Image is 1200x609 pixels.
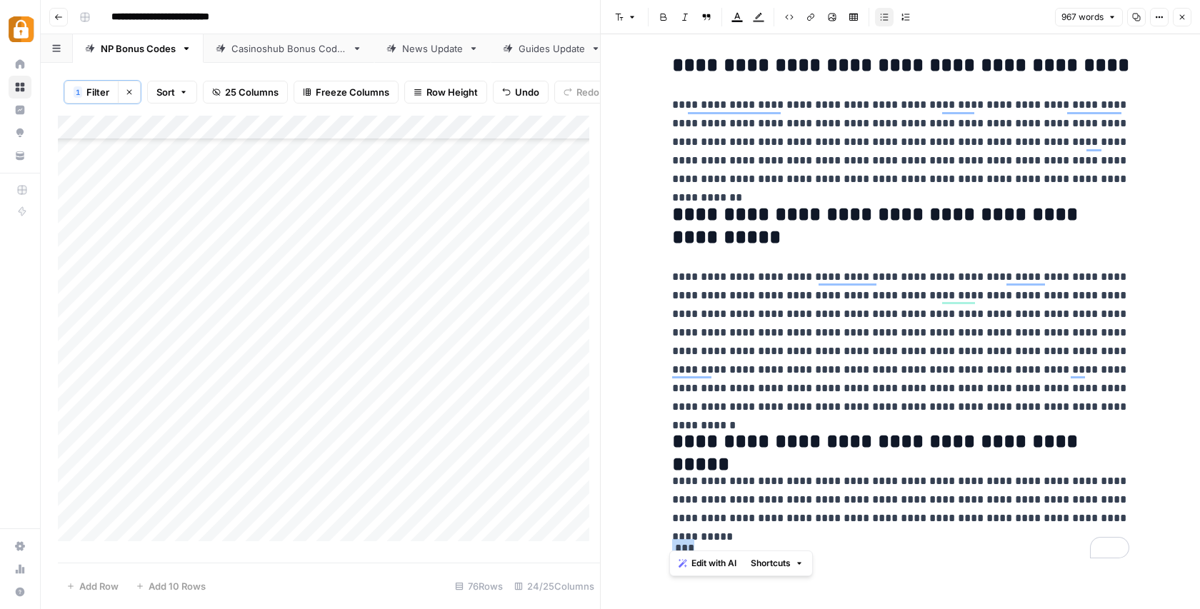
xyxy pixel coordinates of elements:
span: Filter [86,85,109,99]
button: Sort [147,81,197,104]
button: Undo [493,81,549,104]
div: News Update [402,41,463,56]
span: Undo [515,85,539,99]
a: Guides Update [491,34,613,63]
div: NP Bonus Codes [101,41,176,56]
a: Opportunities [9,121,31,144]
div: 24/25 Columns [509,575,600,598]
span: Sort [156,85,175,99]
a: Your Data [9,144,31,167]
button: Add Row [58,575,127,598]
button: Shortcuts [745,554,809,573]
button: 1Filter [64,81,118,104]
div: 1 [74,86,82,98]
span: Redo [576,85,599,99]
button: Add 10 Rows [127,575,214,598]
button: Help + Support [9,580,31,603]
span: Row Height [426,85,478,99]
div: 76 Rows [449,575,509,598]
span: Edit with AI [691,557,736,570]
a: Home [9,53,31,76]
div: Casinoshub Bonus Codes [231,41,346,56]
span: Shortcuts [751,557,791,570]
button: 967 words [1055,8,1123,26]
span: 25 Columns [225,85,279,99]
span: Add Row [79,579,119,593]
a: Usage [9,558,31,580]
img: Adzz Logo [9,16,34,42]
span: Add 10 Rows [149,579,206,593]
a: Insights [9,99,31,121]
a: Casinoshub Bonus Codes [204,34,374,63]
button: Redo [554,81,609,104]
div: Guides Update [519,41,585,56]
a: News Update [374,34,491,63]
a: Settings [9,535,31,558]
span: 967 words [1061,11,1104,24]
span: 1 [76,86,80,98]
a: NP Bonus Codes [73,34,204,63]
a: Browse [9,76,31,99]
button: Workspace: Adzz [9,11,31,47]
span: Freeze Columns [316,85,389,99]
button: Edit with AI [673,554,742,573]
button: 25 Columns [203,81,288,104]
button: Row Height [404,81,487,104]
button: Freeze Columns [294,81,399,104]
